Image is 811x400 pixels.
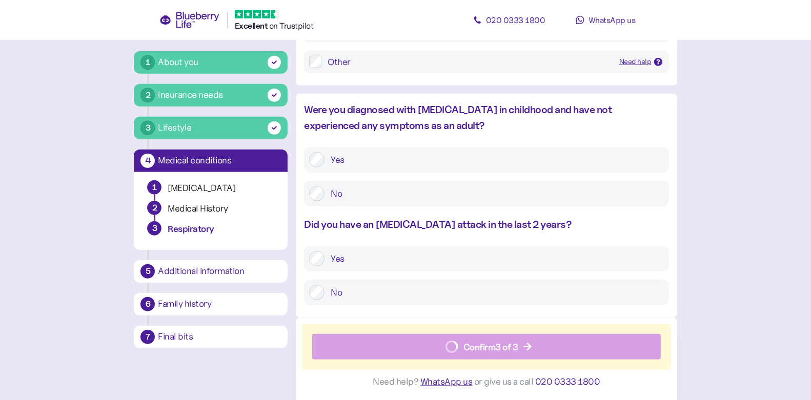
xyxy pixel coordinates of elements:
[140,154,155,168] div: 4
[158,156,281,165] div: Medical conditions
[559,10,652,30] a: WhatsApp us
[463,10,555,30] a: 020 0333 1800
[140,264,155,279] div: 5
[134,293,288,315] button: 6Family history
[168,223,274,235] div: Respiratory
[325,251,663,266] label: Yes
[148,181,161,194] div: 1
[134,260,288,283] button: 5Additional information
[235,21,269,31] span: Excellent ️
[134,51,288,74] button: 1About you
[328,56,611,68] div: Other
[140,330,155,344] div: 7
[589,15,636,25] span: WhatsApp us
[325,285,663,300] label: No
[140,297,155,311] div: 6
[134,150,288,172] button: 4Medical conditions
[147,221,161,236] div: 3
[140,55,155,70] div: 1
[269,20,314,31] span: on Trustpilot
[420,376,473,387] span: WhatsApp us
[158,55,198,69] div: About you
[304,102,668,134] div: Were you diagnosed with [MEDICAL_DATA] in childhood and have not experienced any symptoms as an a...
[134,117,288,139] button: 3Lifestyle
[168,182,274,194] div: [MEDICAL_DATA]
[158,121,192,135] div: Lifestyle
[140,121,155,135] div: 3
[158,300,281,309] div: Family history
[535,376,600,387] span: 020 0333 1800
[142,221,279,242] button: 3Respiratory
[325,186,663,201] label: No
[158,267,281,276] div: Additional information
[142,180,279,201] button: 1[MEDICAL_DATA]
[158,88,223,102] div: Insurance needs
[158,332,281,342] div: Final bits
[142,201,279,221] button: 2Medical History
[325,152,663,167] label: Yes
[304,217,668,233] div: Did you have an [MEDICAL_DATA] attack in the last 2 years?
[140,88,155,102] div: 2
[134,84,288,107] button: 2Insurance needs
[619,56,652,68] div: Need help
[486,15,545,25] span: 020 0333 1800
[148,201,161,215] div: 2
[168,203,274,215] div: Medical History
[134,326,288,348] button: 7Final bits
[302,370,671,394] div: Need help? or give us a call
